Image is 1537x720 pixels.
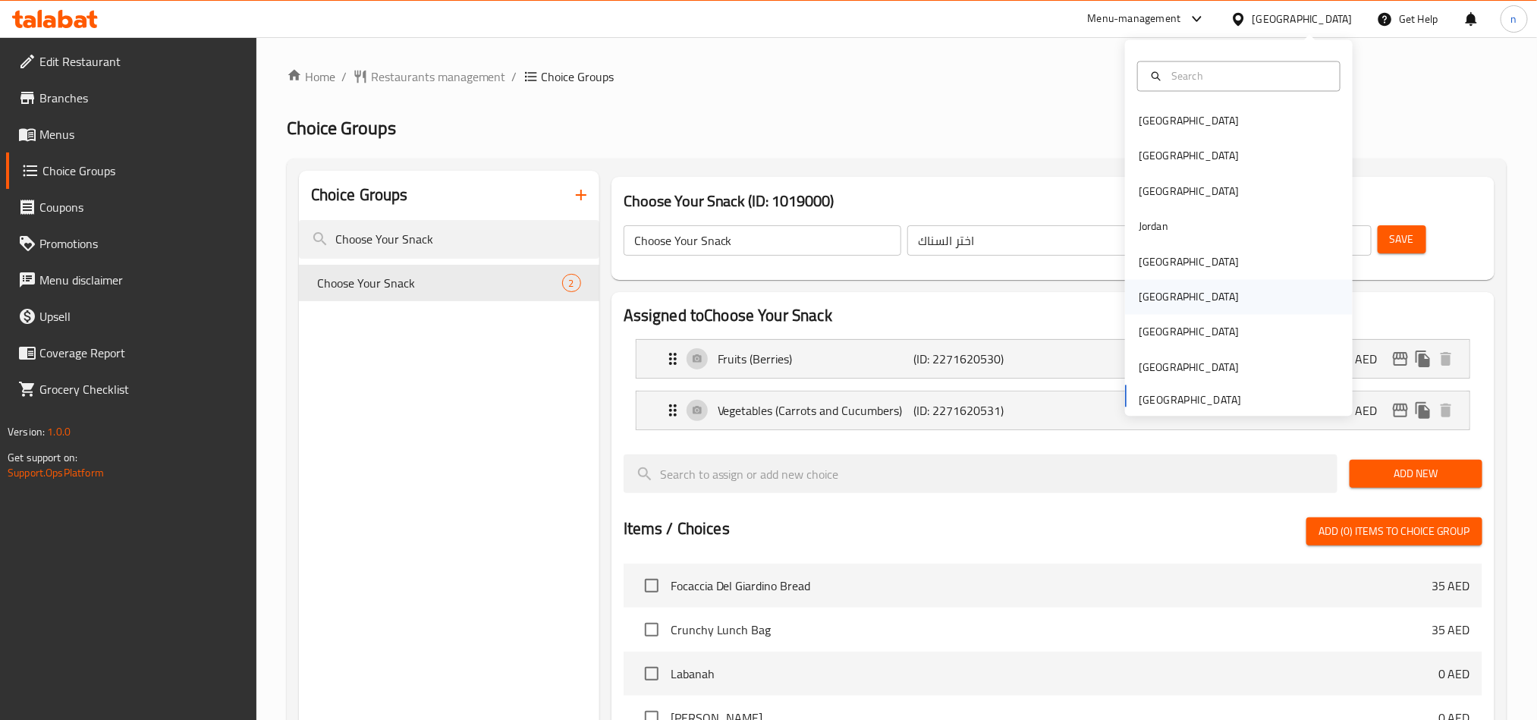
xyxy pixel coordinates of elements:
[636,340,1469,378] div: Expand
[624,517,730,540] h2: Items / Choices
[636,391,1469,429] div: Expand
[1412,399,1435,422] button: duplicate
[1139,253,1239,270] div: [GEOGRAPHIC_DATA]
[563,276,580,291] span: 2
[299,265,599,301] div: Choose Your Snack2
[624,454,1337,493] input: search
[42,162,244,180] span: Choice Groups
[39,307,244,325] span: Upsell
[1389,399,1412,422] button: edit
[8,463,104,483] a: Support.OpsPlatform
[1319,522,1470,541] span: Add (0) items to choice group
[718,350,913,368] p: Fruits (Berries)
[1139,324,1239,341] div: [GEOGRAPHIC_DATA]
[1306,517,1482,546] button: Add (0) items to choice group
[1362,464,1470,483] span: Add New
[6,116,256,152] a: Menus
[39,198,244,216] span: Coupons
[1389,347,1412,370] button: edit
[1345,401,1389,420] p: 0 AED
[636,570,668,602] span: Select choice
[671,577,1432,595] span: Focaccia Del Giardino Bread
[287,68,1507,86] nav: breadcrumb
[913,401,1044,420] p: (ID: 2271620531)
[371,68,506,86] span: Restaurants management
[1139,148,1239,165] div: [GEOGRAPHIC_DATA]
[47,422,71,442] span: 1.0.0
[8,448,77,467] span: Get support on:
[6,262,256,298] a: Menu disclaimer
[287,111,396,145] span: Choice Groups
[6,298,256,335] a: Upsell
[1432,577,1470,595] p: 35 AED
[6,80,256,116] a: Branches
[1438,665,1470,683] p: 0 AED
[287,68,335,86] a: Home
[1165,68,1331,84] input: Search
[1253,11,1353,27] div: [GEOGRAPHIC_DATA]
[1350,460,1482,488] button: Add New
[718,401,913,420] p: Vegetables (Carrots and Cucumbers)
[542,68,614,86] span: Choice Groups
[6,371,256,407] a: Grocery Checklist
[39,52,244,71] span: Edit Restaurant
[624,189,1482,213] h3: Choose Your Snack (ID: 1019000)
[624,333,1482,385] li: Expand
[39,125,244,143] span: Menus
[299,220,599,259] input: search
[1139,183,1239,200] div: [GEOGRAPHIC_DATA]
[562,274,581,292] div: Choices
[341,68,347,86] li: /
[1435,399,1457,422] button: delete
[636,658,668,690] span: Select choice
[1511,11,1517,27] span: n
[6,225,256,262] a: Promotions
[1378,225,1426,253] button: Save
[913,350,1044,368] p: (ID: 2271620530)
[671,621,1432,639] span: Crunchy Lunch Bag
[39,344,244,362] span: Coverage Report
[39,89,244,107] span: Branches
[39,380,244,398] span: Grocery Checklist
[1139,113,1239,130] div: [GEOGRAPHIC_DATA]
[1139,219,1168,235] div: Jordan
[512,68,517,86] li: /
[1390,230,1414,249] span: Save
[353,68,506,86] a: Restaurants management
[1088,10,1181,28] div: Menu-management
[6,335,256,371] a: Coverage Report
[6,189,256,225] a: Coupons
[6,152,256,189] a: Choice Groups
[671,665,1438,683] span: Labanah
[624,385,1482,436] li: Expand
[6,43,256,80] a: Edit Restaurant
[317,274,562,292] span: Choose Your Snack
[1139,359,1239,376] div: [GEOGRAPHIC_DATA]
[1139,289,1239,306] div: [GEOGRAPHIC_DATA]
[1432,621,1470,639] p: 35 AED
[39,234,244,253] span: Promotions
[636,614,668,646] span: Select choice
[39,271,244,289] span: Menu disclaimer
[311,184,408,206] h2: Choice Groups
[1412,347,1435,370] button: duplicate
[624,304,1482,327] h2: Assigned to Choose Your Snack
[1435,347,1457,370] button: delete
[1345,350,1389,368] p: 2 AED
[8,422,45,442] span: Version:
